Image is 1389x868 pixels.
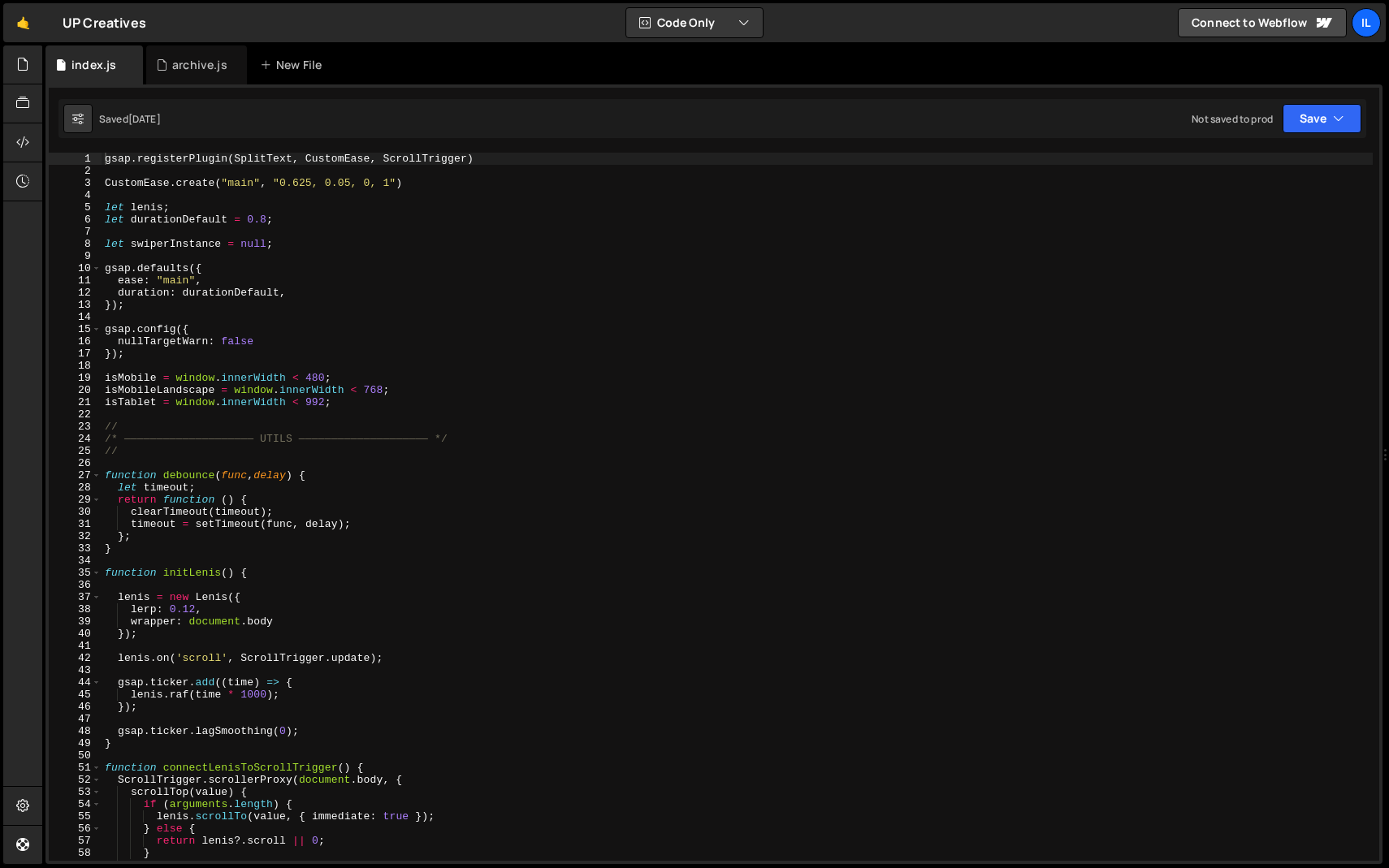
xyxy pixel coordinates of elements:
[49,774,102,786] div: 52
[49,615,102,628] div: 39
[49,506,102,518] div: 30
[49,469,102,482] div: 27
[172,57,227,73] div: archive.js
[49,835,102,847] div: 57
[49,640,102,652] div: 41
[49,287,102,299] div: 12
[49,433,102,445] div: 24
[49,567,102,579] div: 35
[49,153,102,165] div: 1
[71,57,116,73] div: index.js
[49,762,102,774] div: 51
[49,396,102,408] div: 21
[49,713,102,725] div: 47
[49,262,102,274] div: 10
[49,847,102,859] div: 58
[49,189,102,201] div: 4
[49,664,102,676] div: 43
[49,579,102,591] div: 36
[49,421,102,433] div: 23
[49,701,102,713] div: 46
[49,494,102,506] div: 29
[49,372,102,384] div: 19
[49,299,102,311] div: 13
[63,13,146,32] div: UP Creatives
[49,323,102,335] div: 15
[49,798,102,810] div: 54
[1192,112,1273,126] div: Not saved to prod
[49,518,102,530] div: 31
[49,689,102,701] div: 45
[260,57,328,73] div: New File
[49,226,102,238] div: 7
[1283,104,1361,133] button: Save
[49,749,102,762] div: 50
[49,810,102,823] div: 55
[99,112,161,126] div: Saved
[49,384,102,396] div: 20
[49,457,102,469] div: 26
[49,408,102,421] div: 22
[49,555,102,567] div: 34
[49,603,102,615] div: 38
[49,628,102,640] div: 40
[1178,8,1347,37] a: Connect to Webflow
[49,177,102,189] div: 3
[49,737,102,749] div: 49
[49,823,102,835] div: 56
[128,112,161,126] div: [DATE]
[49,482,102,494] div: 28
[626,8,763,37] button: Code Only
[1352,8,1381,37] a: Il
[3,3,43,42] a: 🤙
[49,652,102,664] div: 42
[49,348,102,360] div: 17
[49,530,102,542] div: 32
[49,676,102,689] div: 44
[49,725,102,737] div: 48
[49,165,102,177] div: 2
[49,214,102,226] div: 6
[49,542,102,555] div: 33
[49,786,102,798] div: 53
[49,445,102,457] div: 25
[49,238,102,250] div: 8
[49,360,102,372] div: 18
[49,311,102,323] div: 14
[49,274,102,287] div: 11
[49,201,102,214] div: 5
[49,591,102,603] div: 37
[49,335,102,348] div: 16
[49,250,102,262] div: 9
